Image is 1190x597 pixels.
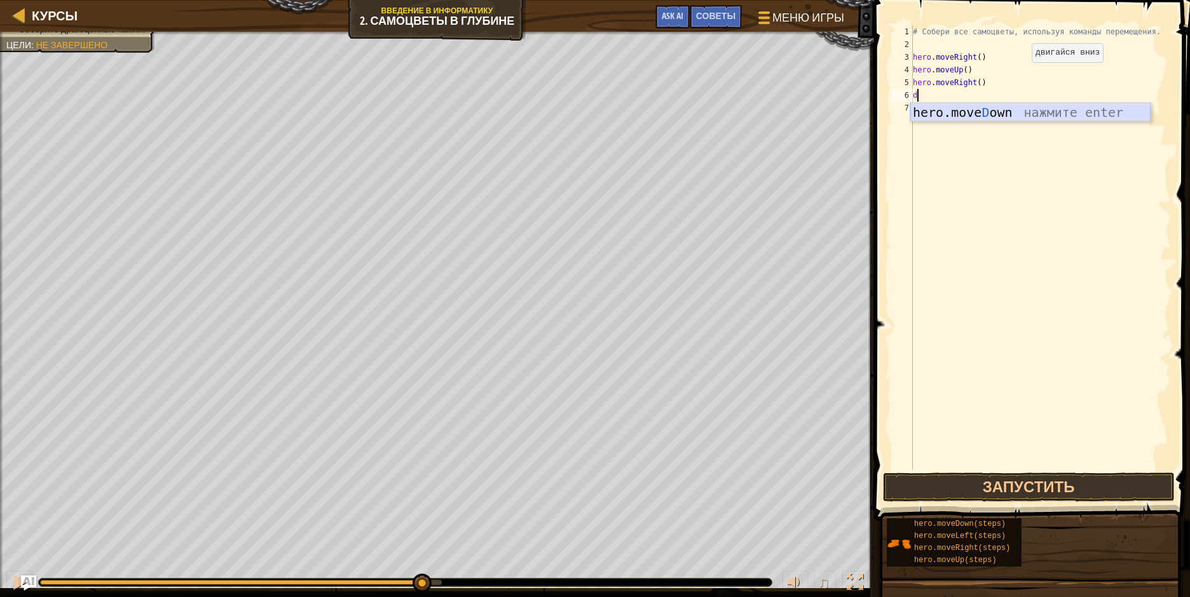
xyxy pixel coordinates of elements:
[842,571,868,597] button: Переключить полноэкранный режим
[814,571,836,597] button: ♫
[887,532,911,556] img: portrait.png
[748,5,852,35] button: Меню игры
[655,5,690,29] button: Ask AI
[21,575,36,591] button: Ask AI
[32,7,78,24] span: Курсы
[783,571,808,597] button: Регулировать громкость
[892,102,913,114] div: 7
[817,573,830,592] span: ♫
[6,40,31,50] span: Цели
[892,51,913,64] div: 3
[883,473,1175,502] button: Запустить
[892,25,913,38] div: 1
[36,40,107,50] span: Не завершено
[914,544,1010,553] span: hero.moveRight(steps)
[914,520,1006,528] span: hero.moveDown(steps)
[892,38,913,51] div: 2
[892,89,913,102] div: 6
[31,40,36,50] span: :
[892,76,913,89] div: 5
[25,7,78,24] a: Курсы
[772,10,844,26] span: Меню игры
[914,532,1006,540] span: hero.moveLeft(steps)
[1036,48,1100,57] code: двигайся вниз
[6,571,32,597] button: Ctrl + P: Pause
[696,10,735,22] span: Советы
[662,10,683,22] span: Ask AI
[892,64,913,76] div: 4
[914,556,997,565] span: hero.moveUp(steps)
